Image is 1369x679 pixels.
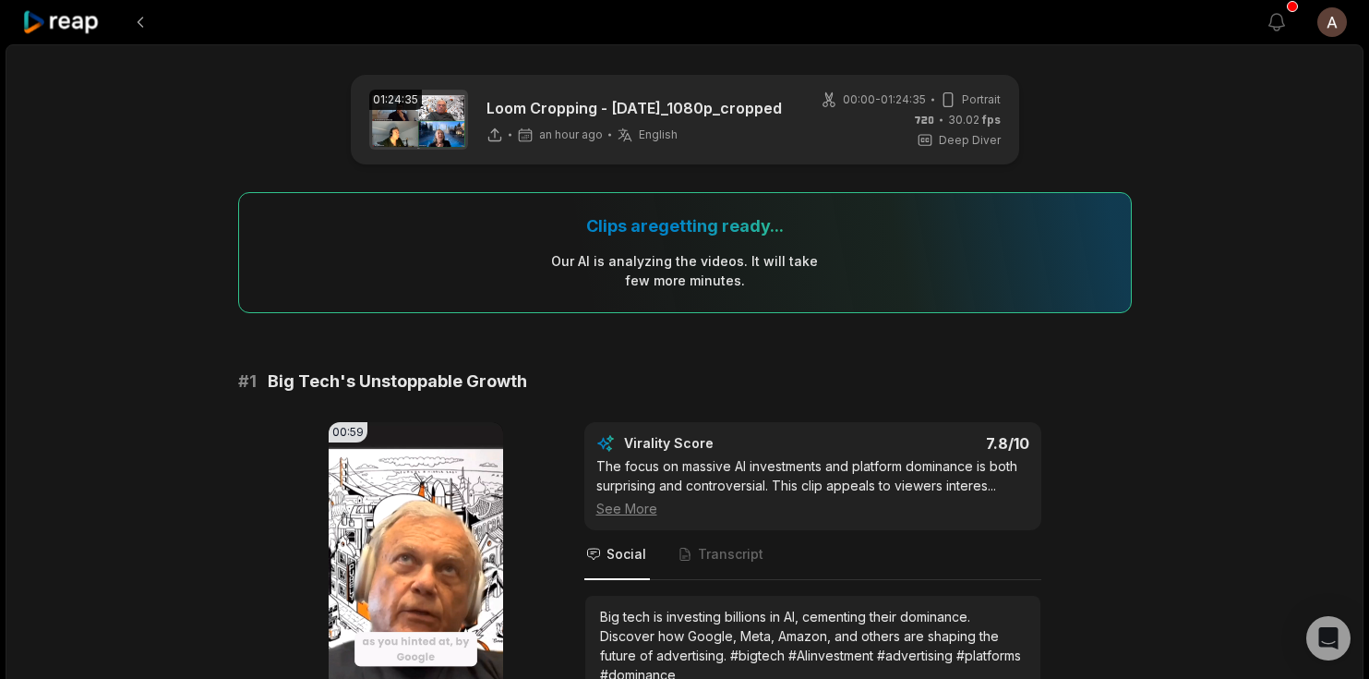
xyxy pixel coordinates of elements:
[238,369,257,394] span: # 1
[596,456,1029,518] div: The focus on massive AI investments and platform dominance is both surprising and controversial. ...
[639,127,678,142] span: English
[1306,616,1351,661] div: Open Intercom Messenger
[962,91,1001,108] span: Portrait
[369,90,422,110] div: 01:24:35
[843,91,926,108] span: 00:00 - 01:24:35
[486,97,782,119] p: Loom Cropping - [DATE]_1080p_cropped
[624,434,823,453] div: Virality Score
[982,113,1001,127] span: fps
[539,127,603,142] span: an hour ago
[584,530,1041,580] nav: Tabs
[698,545,763,564] span: Transcript
[268,369,527,394] span: Big Tech's Unstoppable Growth
[939,132,1001,149] span: Deep Diver
[948,112,1001,128] span: 30.02
[606,545,646,564] span: Social
[831,434,1029,453] div: 7.8 /10
[550,251,819,290] div: Our AI is analyzing the video s . It will take few more minutes.
[596,499,1029,518] div: See More
[586,215,784,236] div: Clips are getting ready...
